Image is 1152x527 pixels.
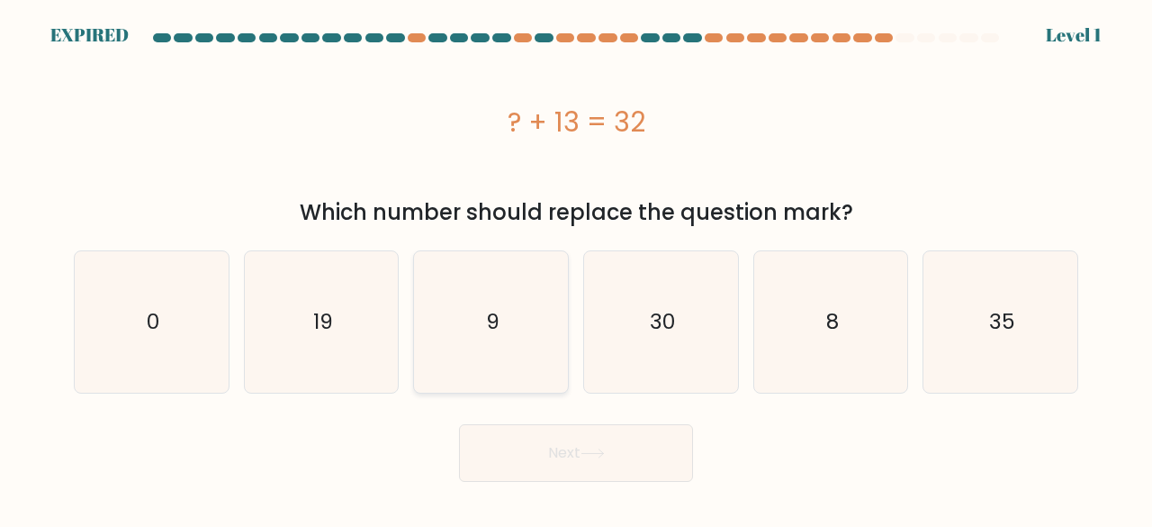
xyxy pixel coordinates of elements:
[1046,22,1102,49] div: Level 1
[826,307,839,337] text: 8
[147,307,159,337] text: 0
[85,196,1067,229] div: Which number should replace the question mark?
[74,102,1078,142] div: ? + 13 = 32
[989,307,1015,337] text: 35
[650,307,675,337] text: 30
[313,307,333,337] text: 19
[486,307,499,337] text: 9
[50,22,129,49] div: EXPIRED
[459,424,693,482] button: Next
